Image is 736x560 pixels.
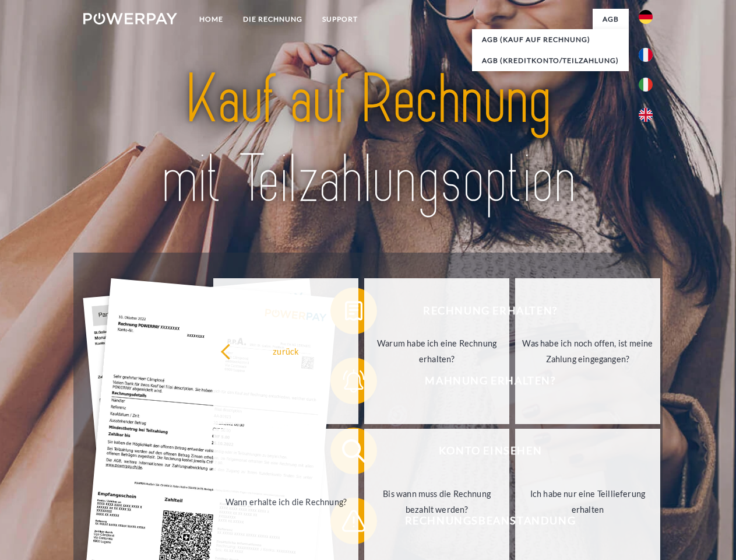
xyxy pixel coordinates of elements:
[233,9,312,30] a: DIE RECHNUNG
[639,10,653,24] img: de
[472,29,629,50] a: AGB (Kauf auf Rechnung)
[83,13,177,24] img: logo-powerpay-white.svg
[189,9,233,30] a: Home
[522,335,653,367] div: Was habe ich noch offen, ist meine Zahlung eingegangen?
[639,78,653,92] img: it
[639,48,653,62] img: fr
[515,278,660,424] a: Was habe ich noch offen, ist meine Zahlung eingegangen?
[371,486,502,517] div: Bis wann muss die Rechnung bezahlt werden?
[472,50,629,71] a: AGB (Kreditkonto/Teilzahlung)
[593,9,629,30] a: agb
[220,494,351,509] div: Wann erhalte ich die Rechnung?
[220,343,351,359] div: zurück
[639,108,653,122] img: en
[111,56,625,223] img: title-powerpay_de.svg
[312,9,368,30] a: SUPPORT
[371,335,502,367] div: Warum habe ich eine Rechnung erhalten?
[522,486,653,517] div: Ich habe nur eine Teillieferung erhalten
